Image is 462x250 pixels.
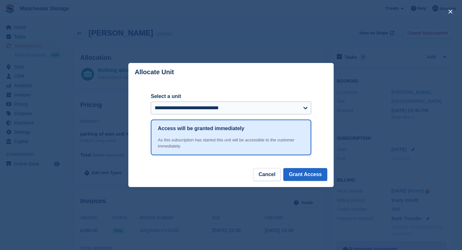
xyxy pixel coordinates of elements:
[158,125,244,132] h1: Access will be granted immediately
[151,93,311,100] label: Select a unit
[135,68,174,76] p: Allocate Unit
[253,168,281,181] button: Cancel
[445,6,456,17] button: close
[283,168,327,181] button: Grant Access
[158,137,304,149] div: As this subscription has started this unit will be accessible to the customer immediately.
